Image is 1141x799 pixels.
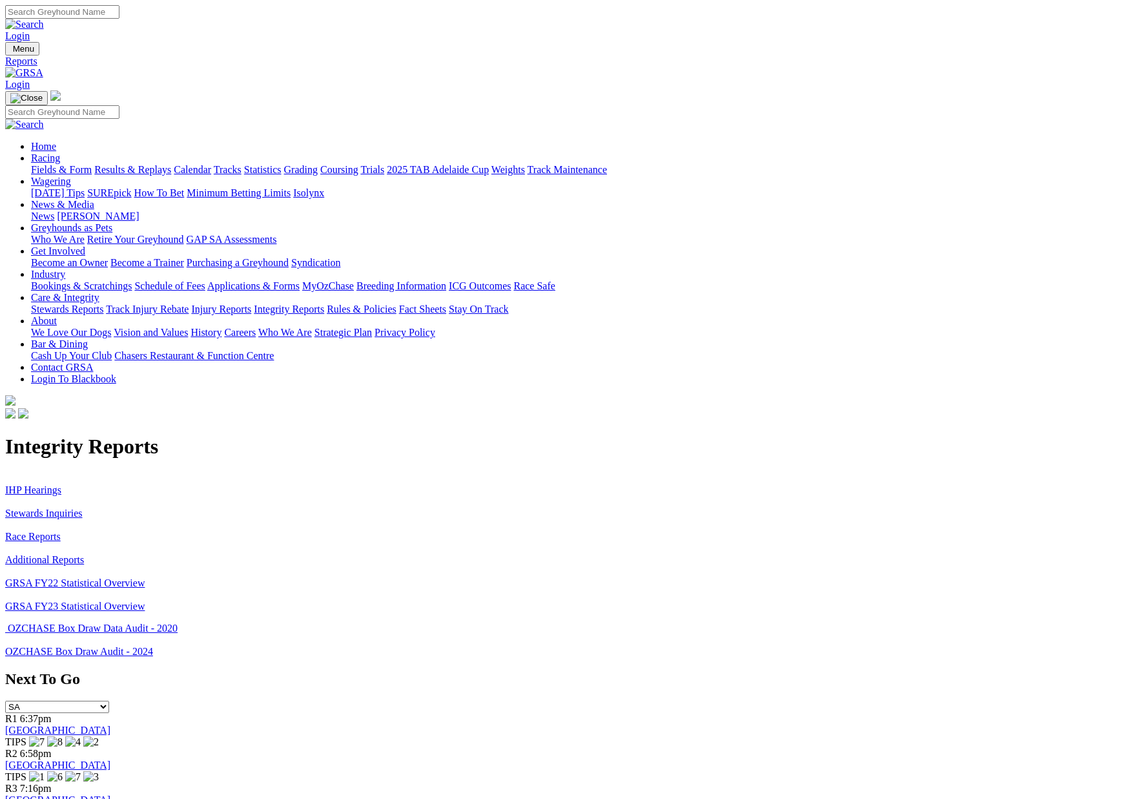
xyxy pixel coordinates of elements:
[5,42,39,56] button: Toggle navigation
[375,327,435,338] a: Privacy Policy
[47,736,63,748] img: 8
[31,315,57,326] a: About
[187,234,277,245] a: GAP SA Assessments
[5,713,17,724] span: R1
[5,771,26,782] span: TIPS
[5,395,15,406] img: logo-grsa-white.png
[114,350,274,361] a: Chasers Restaurant & Function Centre
[327,304,396,315] a: Rules & Policies
[5,783,17,794] span: R3
[8,623,178,634] a: OZCHASE Box Draw Data Audit - 2020
[513,280,555,291] a: Race Safe
[528,164,607,175] a: Track Maintenance
[291,257,340,268] a: Syndication
[31,176,71,187] a: Wagering
[5,79,30,90] a: Login
[114,327,188,338] a: Vision and Values
[190,327,221,338] a: History
[191,304,251,315] a: Injury Reports
[31,234,1136,245] div: Greyhounds as Pets
[31,245,85,256] a: Get Involved
[20,748,52,759] span: 6:58pm
[5,577,145,588] a: GRSA FY22 Statistical Overview
[5,531,61,542] a: Race Reports
[134,280,205,291] a: Schedule of Fees
[50,90,61,101] img: logo-grsa-white.png
[5,56,1136,67] a: Reports
[5,508,83,519] a: Stewards Inquiries
[29,771,45,783] img: 1
[5,646,153,657] a: OZCHASE Box Draw Audit - 2024
[29,736,45,748] img: 7
[31,187,85,198] a: [DATE] Tips
[47,771,63,783] img: 6
[31,141,56,152] a: Home
[20,783,52,794] span: 7:16pm
[65,736,81,748] img: 4
[31,257,1136,269] div: Get Involved
[5,119,44,130] img: Search
[83,736,99,748] img: 2
[31,269,65,280] a: Industry
[31,257,108,268] a: Become an Owner
[65,771,81,783] img: 7
[5,601,145,612] a: GRSA FY23 Statistical Overview
[314,327,372,338] a: Strategic Plan
[284,164,318,175] a: Grading
[31,187,1136,199] div: Wagering
[449,304,508,315] a: Stay On Track
[134,187,185,198] a: How To Bet
[5,435,1136,459] h1: Integrity Reports
[5,67,43,79] img: GRSA
[10,93,43,103] img: Close
[31,327,1136,338] div: About
[302,280,354,291] a: MyOzChase
[106,304,189,315] a: Track Injury Rebate
[110,257,184,268] a: Become a Trainer
[5,484,61,495] a: IHP Hearings
[31,211,1136,222] div: News & Media
[87,234,184,245] a: Retire Your Greyhound
[83,771,99,783] img: 3
[31,152,60,163] a: Racing
[31,338,88,349] a: Bar & Dining
[293,187,324,198] a: Isolynx
[31,304,1136,315] div: Care & Integrity
[31,164,92,175] a: Fields & Form
[491,164,525,175] a: Weights
[5,736,26,747] span: TIPS
[360,164,384,175] a: Trials
[5,725,110,736] a: [GEOGRAPHIC_DATA]
[5,760,110,771] a: [GEOGRAPHIC_DATA]
[87,187,131,198] a: SUREpick
[5,408,15,419] img: facebook.svg
[5,91,48,105] button: Toggle navigation
[356,280,446,291] a: Breeding Information
[449,280,511,291] a: ICG Outcomes
[5,105,119,119] input: Search
[31,211,54,222] a: News
[244,164,282,175] a: Statistics
[31,350,1136,362] div: Bar & Dining
[399,304,446,315] a: Fact Sheets
[224,327,256,338] a: Careers
[5,748,17,759] span: R2
[57,211,139,222] a: [PERSON_NAME]
[214,164,242,175] a: Tracks
[31,292,99,303] a: Care & Integrity
[5,5,119,19] input: Search
[207,280,300,291] a: Applications & Forms
[31,222,112,233] a: Greyhounds as Pets
[254,304,324,315] a: Integrity Reports
[174,164,211,175] a: Calendar
[31,327,111,338] a: We Love Our Dogs
[31,362,93,373] a: Contact GRSA
[31,164,1136,176] div: Racing
[5,554,84,565] a: Additional Reports
[31,304,103,315] a: Stewards Reports
[187,187,291,198] a: Minimum Betting Limits
[5,19,44,30] img: Search
[94,164,171,175] a: Results & Replays
[5,670,1136,688] h2: Next To Go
